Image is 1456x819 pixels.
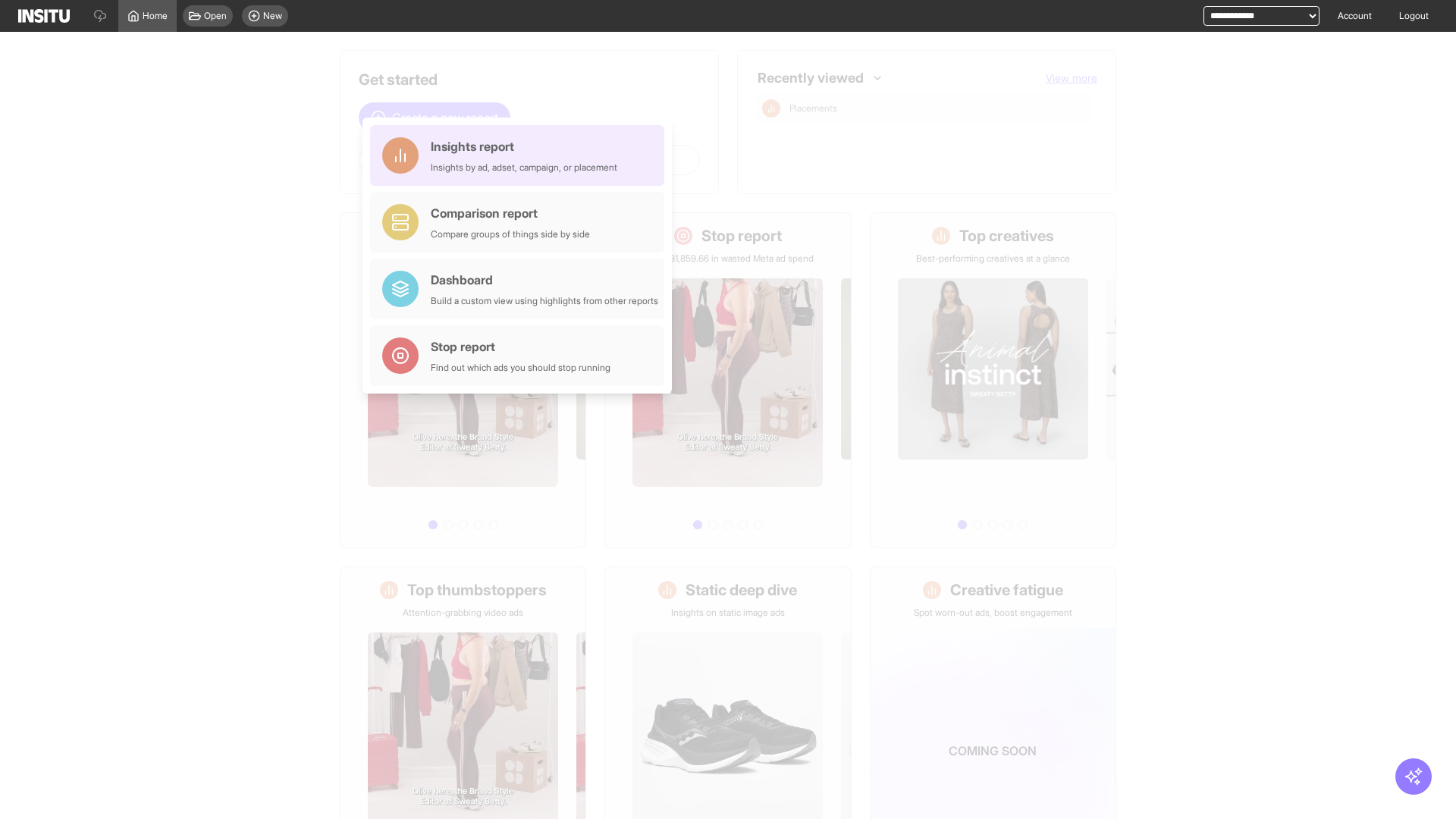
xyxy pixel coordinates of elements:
[431,162,617,174] div: Insights by ad, adset, campaign, or placement
[431,295,658,307] div: Build a custom view using highlights from other reports
[431,137,617,155] div: Insights report
[18,9,70,23] img: Logo
[204,10,227,22] span: Open
[263,10,282,22] span: New
[431,204,590,222] div: Comparison report
[143,10,168,22] span: Home
[431,228,590,240] div: Compare groups of things side by side
[431,271,658,289] div: Dashboard
[431,337,610,356] div: Stop report
[431,362,610,374] div: Find out which ads you should stop running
